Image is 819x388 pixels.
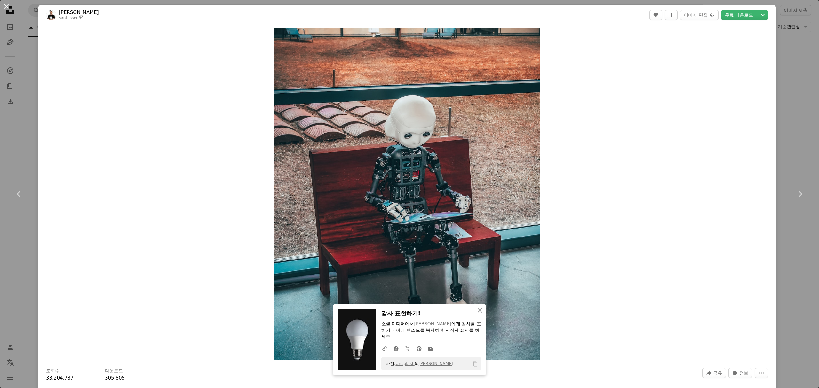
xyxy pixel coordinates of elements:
a: 무료 다운로드 [721,10,757,20]
p: 소셜 미디어에서 에게 감사를 표하거나 아래 텍스트를 복사하여 저작자 표시를 하세요. [381,321,481,340]
a: Facebook에 공유 [390,342,402,355]
img: 빨간 나무 테이블에 흑인과 백인 로봇 장난감 [274,28,540,360]
button: 이미지 편집 [680,10,718,20]
h3: 다운로드 [105,368,123,374]
a: [PERSON_NAME] [414,321,451,326]
a: santesson89 [59,16,83,20]
button: 이 이미지 공유 [702,368,726,378]
button: 이 이미지 확대 [274,28,540,360]
a: 이메일로 공유에 공유 [425,342,436,355]
a: 다음 [781,163,819,225]
img: Andrea De Santis의 프로필로 이동 [46,10,56,20]
a: Unsplash [395,361,414,366]
a: Pinterest에 공유 [413,342,425,355]
h3: 조회수 [46,368,60,374]
a: [PERSON_NAME] [419,361,453,366]
button: 다운로드 크기 선택 [757,10,768,20]
button: 좋아요 [649,10,662,20]
button: 더 많은 작업 [755,368,768,378]
span: 33,204,787 [46,375,74,381]
a: Twitter에 공유 [402,342,413,355]
span: 사진: 의 [383,359,453,369]
button: 클립보드에 복사하기 [470,358,481,369]
span: 공유 [713,368,722,378]
button: 이 이미지 관련 통계 [728,368,752,378]
span: 305,805 [105,375,125,381]
span: 정보 [739,368,748,378]
button: 컬렉션에 추가 [665,10,678,20]
h3: 감사 표현하기! [381,309,481,318]
a: [PERSON_NAME] [59,9,99,16]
